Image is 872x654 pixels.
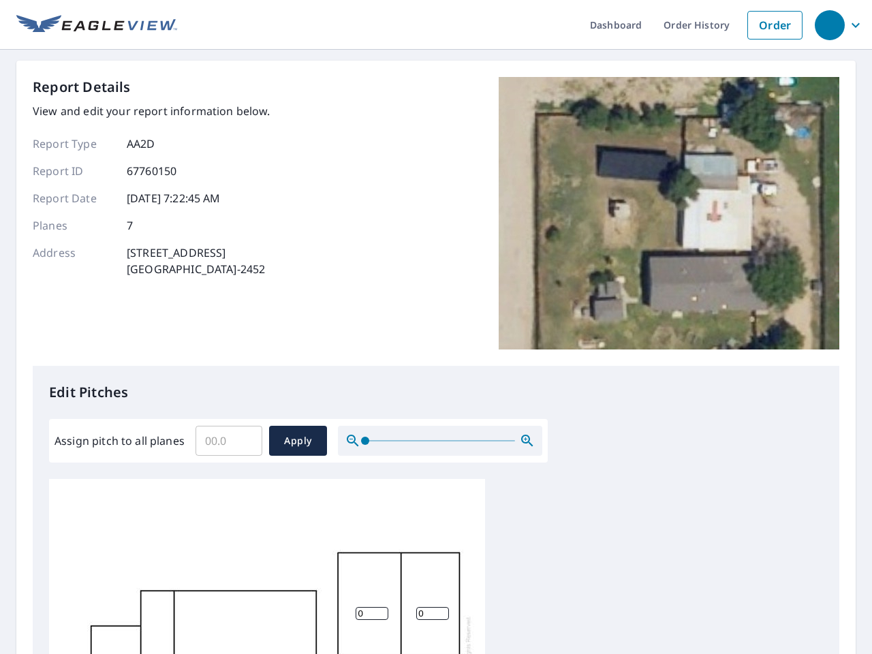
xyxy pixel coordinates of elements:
p: Address [33,245,114,277]
span: Apply [280,433,316,450]
label: Assign pitch to all planes [54,433,185,449]
input: 00.0 [196,422,262,460]
p: Report Details [33,77,131,97]
p: 67760150 [127,163,176,179]
p: Report ID [33,163,114,179]
p: 7 [127,217,133,234]
p: AA2D [127,136,155,152]
p: Planes [33,217,114,234]
p: Report Type [33,136,114,152]
p: Report Date [33,190,114,206]
p: Edit Pitches [49,382,823,403]
p: [DATE] 7:22:45 AM [127,190,221,206]
button: Apply [269,426,327,456]
img: EV Logo [16,15,177,35]
a: Order [747,11,803,40]
p: [STREET_ADDRESS] [GEOGRAPHIC_DATA]-2452 [127,245,265,277]
img: Top image [499,77,839,349]
p: View and edit your report information below. [33,103,270,119]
